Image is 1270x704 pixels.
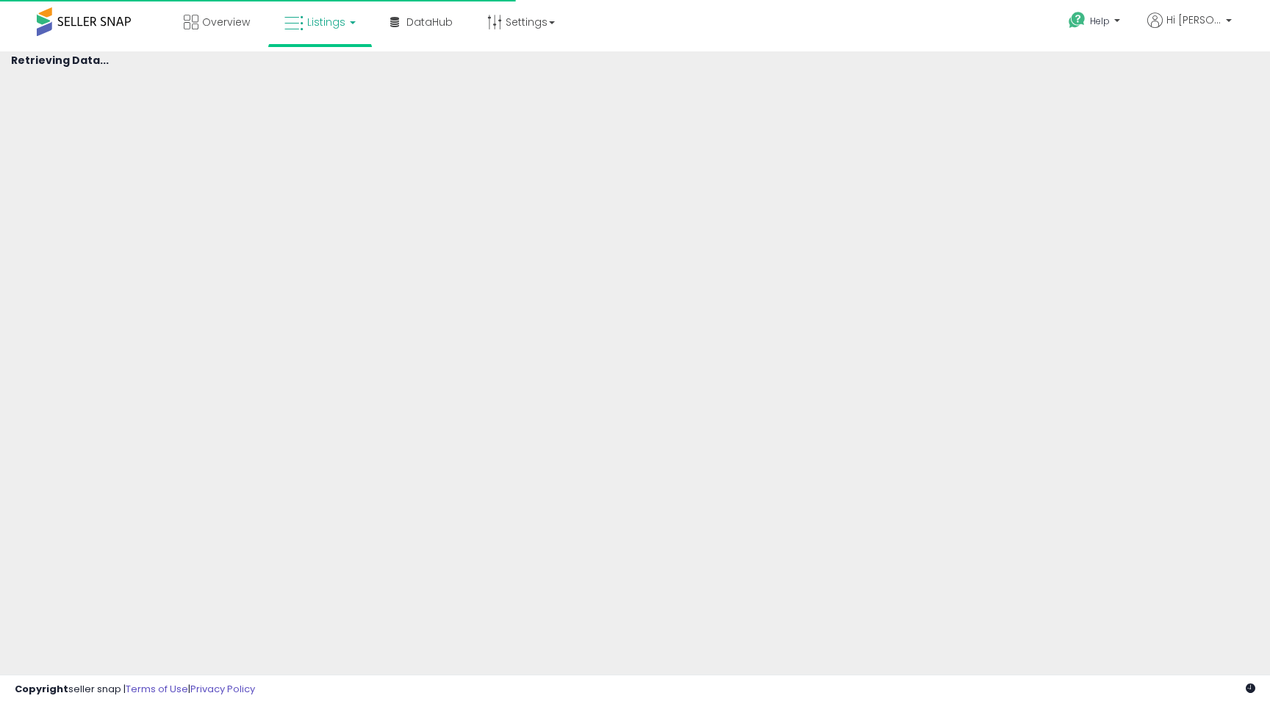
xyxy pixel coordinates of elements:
[1166,12,1221,27] span: Hi [PERSON_NAME]
[11,55,1259,66] h4: Retrieving Data...
[202,15,250,29] span: Overview
[1147,12,1232,46] a: Hi [PERSON_NAME]
[307,15,345,29] span: Listings
[1068,11,1086,29] i: Get Help
[1090,15,1110,27] span: Help
[406,15,453,29] span: DataHub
